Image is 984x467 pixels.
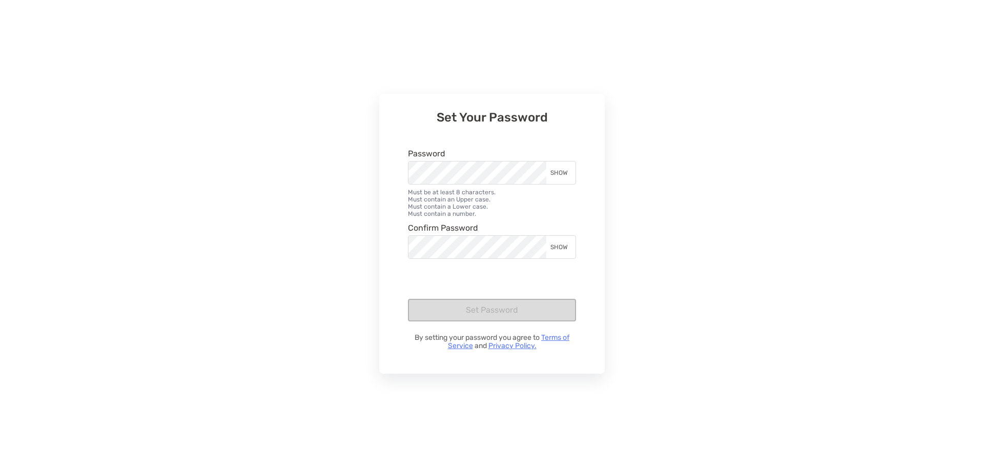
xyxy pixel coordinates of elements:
[408,224,478,232] label: Confirm Password
[408,110,576,125] h3: Set Your Password
[448,333,570,350] a: Terms of Service
[408,203,576,210] li: Must contain a Lower case.
[546,236,576,258] div: SHOW
[408,189,576,196] li: Must be at least 8 characters.
[408,210,576,217] li: Must contain a number.
[408,196,576,203] li: Must contain an Upper case.
[546,161,576,184] div: SHOW
[408,334,576,350] p: By setting your password you agree to and
[488,341,537,350] a: Privacy Policy.
[408,149,445,158] label: Password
